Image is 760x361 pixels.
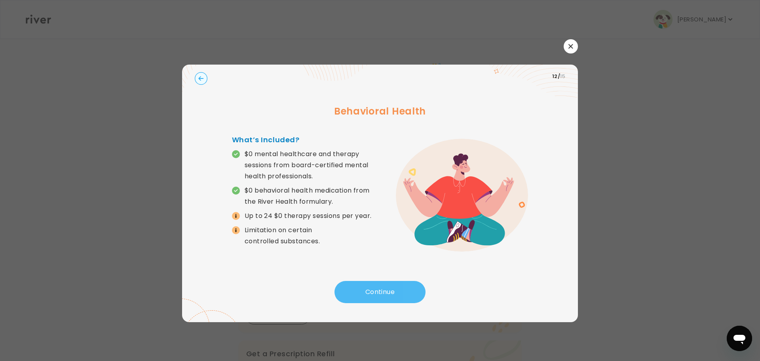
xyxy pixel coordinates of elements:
h4: What’s Included? [232,134,380,145]
p: $0 mental healthcare and therapy sessions from board-certified mental health professionals. [245,149,380,182]
p: Up to 24 $0 therapy sessions per year. [245,210,372,222]
img: error graphic [396,139,528,252]
iframe: Button to launch messaging window [727,326,752,351]
h3: Behavioral Health [195,104,565,118]
button: Continue [334,281,426,303]
p: $0 behavioral health medication from the River Health formulary. [245,185,380,207]
p: Limitation on certain controlled substances. [245,225,380,247]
